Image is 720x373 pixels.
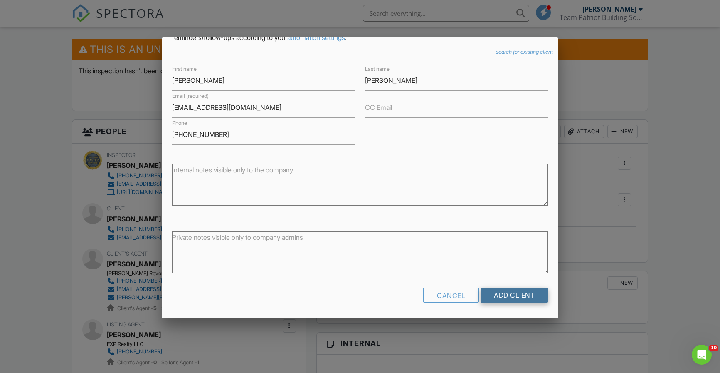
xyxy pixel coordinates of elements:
label: Phone [172,119,187,127]
iframe: Intercom live chat [692,345,712,365]
label: Internal notes visible only to the company [172,165,293,174]
label: First name [172,65,197,73]
label: CC Email [365,103,392,112]
label: Private notes visible only to company admins [172,233,303,242]
input: Add Client [481,288,548,303]
label: Last name [365,65,390,73]
label: Email (required) [172,92,209,100]
a: automation settings [287,33,345,42]
span: 10 [709,345,718,351]
a: search for existing client [496,49,553,55]
div: Cancel [423,288,479,303]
